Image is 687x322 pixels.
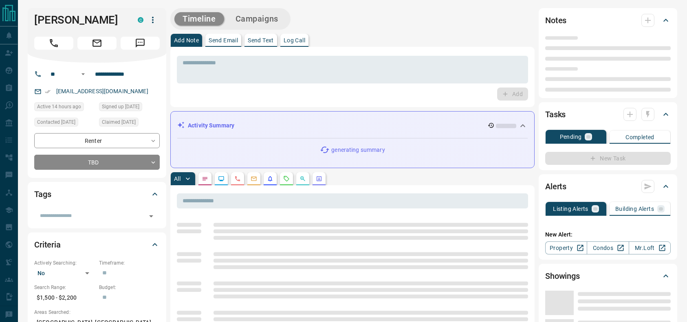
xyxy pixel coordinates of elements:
a: Mr.Loft [629,241,671,254]
p: Timeframe: [99,259,160,267]
svg: Agent Actions [316,175,322,182]
button: Open [78,69,88,79]
div: Fri Aug 15 2025 [99,102,160,114]
h2: Criteria [34,238,61,251]
p: Actively Searching: [34,259,95,267]
h2: Tags [34,188,51,201]
div: Sun Aug 17 2025 [34,102,95,114]
svg: Lead Browsing Activity [218,175,225,182]
h2: Showings [545,269,580,283]
p: Add Note [174,37,199,43]
p: Pending [560,134,582,140]
span: Email [77,37,117,50]
span: Active 14 hours ago [37,103,81,111]
svg: Listing Alerts [267,175,273,182]
a: Condos [587,241,629,254]
div: Renter [34,133,160,148]
p: Search Range: [34,284,95,291]
span: Message [121,37,160,50]
p: Activity Summary [188,121,234,130]
h1: [PERSON_NAME] [34,13,126,26]
p: Log Call [284,37,305,43]
p: Send Email [209,37,238,43]
div: Alerts [545,177,671,196]
p: Send Text [248,37,274,43]
p: Budget: [99,284,160,291]
svg: Emails [251,175,257,182]
svg: Email Verified [45,89,51,94]
svg: Notes [202,175,208,182]
span: Contacted [DATE] [37,118,75,126]
div: Criteria [34,235,160,254]
svg: Opportunities [299,175,306,182]
div: condos.ca [138,17,143,23]
svg: Calls [234,175,241,182]
div: Tags [34,184,160,204]
button: Timeline [174,12,224,26]
button: Campaigns [227,12,286,26]
p: Areas Searched: [34,309,160,316]
a: [EMAIL_ADDRESS][DOMAIN_NAME] [56,88,148,94]
div: No [34,267,95,280]
a: Property [545,241,587,254]
p: generating summary [331,146,385,154]
div: Activity Summary [177,118,528,133]
p: Listing Alerts [553,206,588,212]
p: $1,500 - $2,200 [34,291,95,304]
div: Notes [545,11,671,30]
span: Signed up [DATE] [102,103,139,111]
p: All [174,176,181,182]
h2: Tasks [545,108,566,121]
div: Showings [545,266,671,286]
div: TBD [34,155,160,170]
span: Claimed [DATE] [102,118,136,126]
button: Open [145,210,157,222]
svg: Requests [283,175,290,182]
div: Sat Aug 16 2025 [99,118,160,129]
p: New Alert: [545,230,671,239]
p: Completed [625,134,654,140]
h2: Notes [545,14,566,27]
div: Sat Aug 16 2025 [34,118,95,129]
h2: Alerts [545,180,566,193]
div: Tasks [545,105,671,124]
span: Call [34,37,73,50]
p: Building Alerts [615,206,654,212]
